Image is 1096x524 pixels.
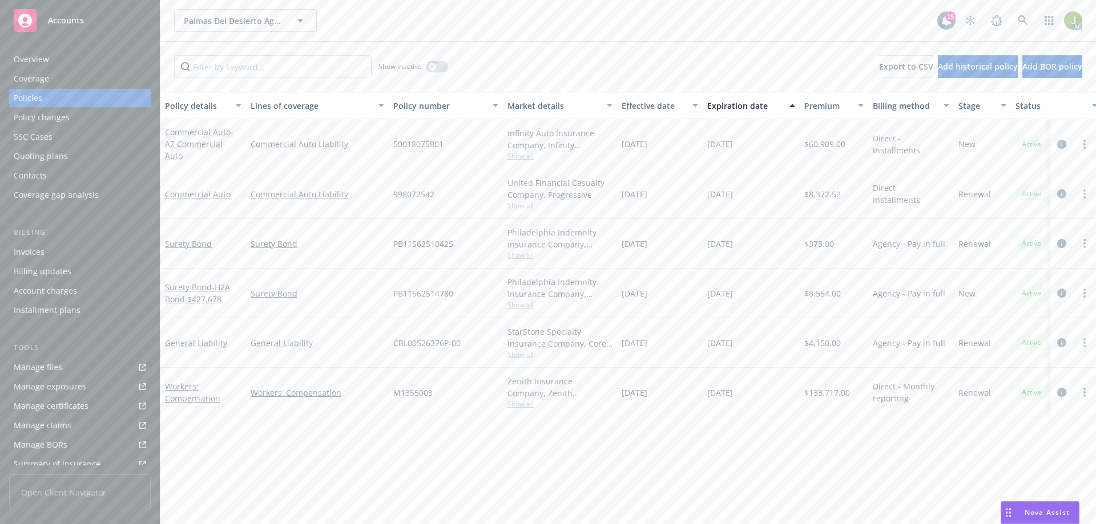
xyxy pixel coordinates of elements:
a: Commercial Auto [165,127,233,161]
div: Policy number [393,100,486,112]
span: Renewal [958,387,991,399]
a: Billing updates [9,262,151,281]
div: Invoices [14,243,45,261]
div: Overview [14,50,49,68]
span: Show all [507,151,613,161]
button: Premium [800,92,868,119]
span: $375.00 [804,238,834,250]
span: Show inactive [378,62,422,71]
div: Status [1016,100,1085,112]
span: [DATE] [622,287,647,299]
a: Policies [9,89,151,107]
div: Policy details [165,100,229,112]
span: Direct - Installments [873,132,949,156]
span: Direct - Installments [873,182,949,206]
span: $4,150.00 [804,337,841,349]
span: 998072542 [393,188,434,200]
span: [DATE] [707,337,733,349]
a: more [1078,137,1091,151]
span: M1355003 [393,387,433,399]
div: Manage BORs [14,436,67,454]
a: Coverage gap analysis [9,186,151,204]
a: Surety Bond [251,287,384,299]
a: Contacts [9,166,151,185]
div: Coverage [14,70,49,88]
div: Installment plans [14,301,80,319]
a: Manage certificates [9,397,151,415]
button: Lines of coverage [246,92,389,119]
div: Tools [9,342,151,354]
a: Workers' Compensation [165,381,220,404]
a: more [1078,187,1091,201]
span: New [958,287,976,299]
a: General Liability [251,337,384,349]
a: more [1078,336,1091,350]
div: Manage certificates [14,397,88,415]
div: Stage [958,100,994,112]
input: Filter by keyword... [174,55,372,78]
a: circleInformation [1055,385,1069,399]
button: Export to CSV [879,55,933,78]
a: Invoices [9,243,151,261]
a: circleInformation [1055,137,1069,151]
span: Agency - Pay in full [873,337,945,349]
a: Accounts [9,5,151,36]
button: Add BOR policy [1022,55,1082,78]
span: [DATE] [622,138,647,150]
span: [DATE] [707,138,733,150]
div: Policy changes [14,108,70,127]
a: Installment plans [9,301,151,319]
span: New [958,138,976,150]
a: Surety Bond [165,238,212,249]
span: Show all [507,250,613,260]
a: more [1078,237,1091,250]
a: Surety Bond [165,282,230,304]
a: Manage files [9,358,151,376]
div: Expiration date [707,100,783,112]
span: Renewal [958,337,991,349]
span: Renewal [958,238,991,250]
a: SSC Cases [9,128,151,146]
span: [DATE] [707,287,733,299]
button: Expiration date [703,92,800,119]
span: Open Client Navigator [9,474,151,510]
div: Philadelphia Indemnity Insurance Company, Philadelphia Insurance Companies, Surety1 [507,276,613,300]
div: Lines of coverage [251,100,372,112]
span: Add historical policy [938,61,1018,72]
span: - AZ Commercial Auto [165,127,233,161]
span: Accounts [48,16,84,25]
div: Zenith Insurance Company, Zenith ([GEOGRAPHIC_DATA]) [507,375,613,399]
span: Show all [507,300,613,310]
button: Nova Assist [1001,501,1079,524]
a: Report a Bug [985,9,1008,32]
button: Policy number [389,92,503,119]
span: Active [1020,288,1043,298]
div: Billing updates [14,262,71,281]
div: Drag to move [1001,502,1016,523]
div: United Financial Casualty Company, Progressive [507,177,613,201]
div: Manage exposures [14,377,86,396]
a: Search [1012,9,1034,32]
a: Surety Bond [251,238,384,250]
div: 19 [945,11,956,22]
a: General Liability [165,338,227,348]
button: Market details [503,92,617,119]
a: Stop snowing [959,9,982,32]
div: Manage files [14,358,62,376]
div: Summary of insurance [14,455,100,473]
a: Account charges [9,282,151,300]
a: circleInformation [1055,336,1069,350]
div: Effective date [622,100,686,112]
a: Commercial Auto Liability [251,188,384,200]
button: Palmas Del Desierto Ag Services, LLC [174,9,317,32]
a: circleInformation [1055,237,1069,250]
a: more [1078,286,1091,300]
a: Switch app [1038,9,1061,32]
span: Direct - Monthly reporting [873,380,949,404]
div: Billing [9,227,151,238]
a: Manage exposures [9,377,151,396]
div: Billing method [873,100,937,112]
a: more [1078,385,1091,399]
div: Philadelphia Indemnity Insurance Company, Philadelphia Insurance Companies, Surety1 [507,226,613,250]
